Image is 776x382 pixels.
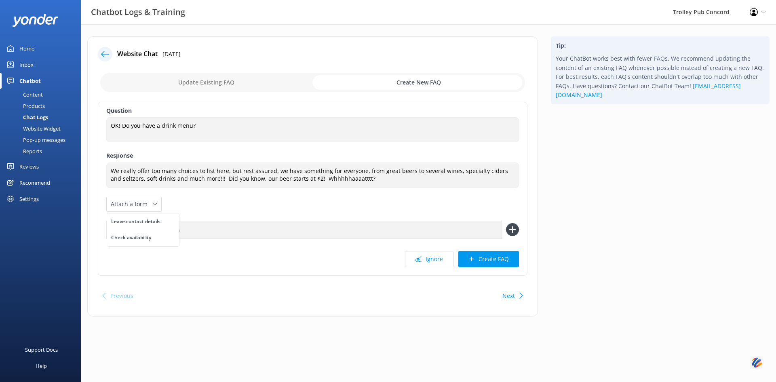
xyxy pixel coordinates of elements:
[556,41,765,50] h4: Tip:
[36,358,47,374] div: Help
[117,49,158,59] h4: Website Chat
[19,57,34,73] div: Inbox
[12,14,59,27] img: yonder-white-logo.png
[106,163,519,188] textarea: We really offer too many choices to list here, but rest assured, we have something for everyone, ...
[106,221,502,239] input: Add an example question
[25,342,58,358] div: Support Docs
[111,234,151,242] div: Check availability
[5,134,65,146] div: Pop-up messages
[5,89,43,100] div: Content
[556,54,765,99] p: Your ChatBot works best with fewer FAQs. We recommend updating the content of an existing FAQ whe...
[19,191,39,207] div: Settings
[5,123,61,134] div: Website Widget
[5,146,42,157] div: Reports
[5,146,81,157] a: Reports
[111,200,152,209] span: Attach a form
[5,123,81,134] a: Website Widget
[19,158,39,175] div: Reviews
[458,251,519,267] button: Create FAQ
[750,355,764,370] img: svg+xml;base64,PHN2ZyB3aWR0aD0iNDQiIGhlaWdodD0iNDQiIHZpZXdCb3g9IjAgMCA0NCA0NCIgZmlsbD0ibm9uZSIgeG...
[405,251,453,267] button: Ignore
[5,112,48,123] div: Chat Logs
[106,151,519,160] label: Response
[106,117,519,142] textarea: OK! Do you have a drink menu?
[111,217,160,226] div: Leave contact details
[19,175,50,191] div: Recommend
[19,40,34,57] div: Home
[5,100,45,112] div: Products
[5,134,81,146] a: Pop-up messages
[106,106,519,115] label: Question
[5,89,81,100] a: Content
[556,82,741,99] a: [EMAIL_ADDRESS][DOMAIN_NAME]
[5,100,81,112] a: Products
[91,6,185,19] h3: Chatbot Logs & Training
[5,112,81,123] a: Chat Logs
[502,288,515,304] button: Next
[162,50,181,59] p: [DATE]
[19,73,41,89] div: Chatbot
